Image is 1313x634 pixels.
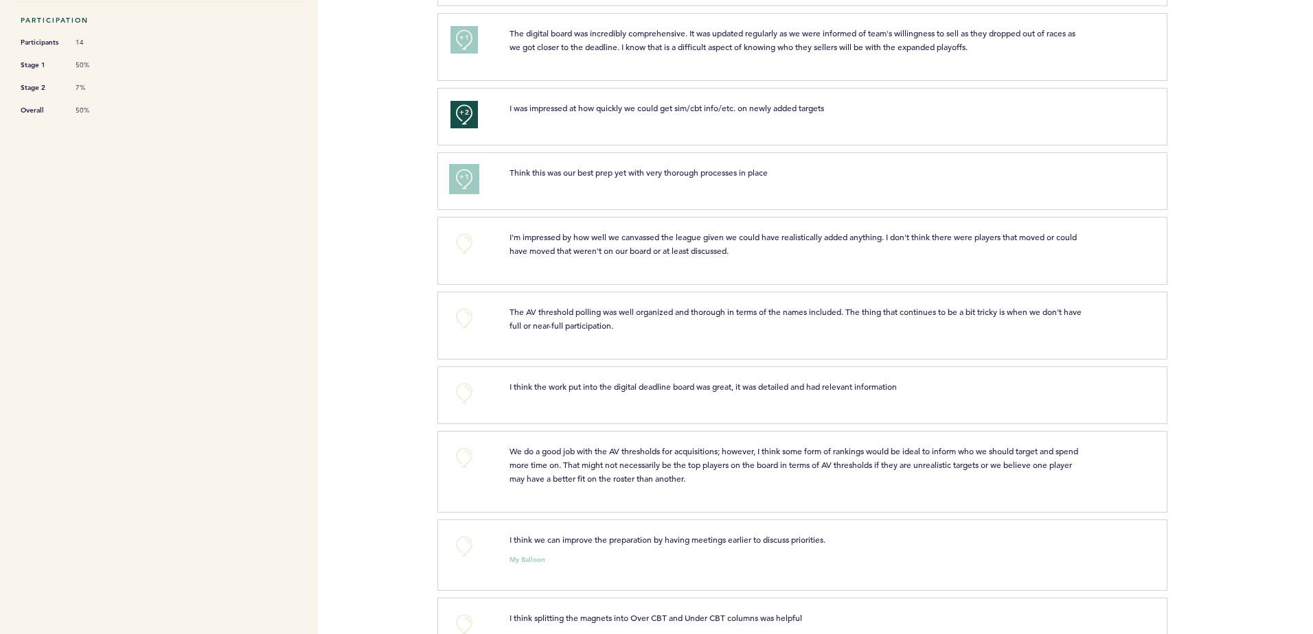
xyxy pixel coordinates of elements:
[510,556,545,563] small: My Balloon
[510,231,1079,256] span: I'm impressed by how well we canvassed the league given we could have realistically added anythin...
[510,27,1077,52] span: The digital board was incredibly comprehensive. It was updated regularly as we were informed of t...
[510,381,897,392] span: I think the work put into the digital deadline board was great, it was detailed and had relevant ...
[510,102,824,113] span: I was impressed at how quickly we could get sim/cbt info/etc. on newly added targets
[450,26,478,54] button: +1
[510,612,802,623] span: I think splitting the magnets into Over CBT and Under CBT columns was helpful
[450,101,478,128] button: +2
[510,167,768,178] span: Think this was our best prep yet with very thorough processes in place
[459,170,469,184] span: +1
[21,16,297,25] h5: Participation
[21,104,62,117] span: Overall
[510,534,825,545] span: I think we can improve the preparation by having meetings earlier to discuss priorities.
[450,165,478,193] button: +1
[21,81,62,95] span: Stage 2
[76,38,117,47] span: 14
[76,83,117,93] span: 7%
[459,31,469,45] span: +1
[510,306,1084,331] span: The AV threshold polling was well organized and thorough in terms of the names included. The thin...
[510,445,1080,484] span: We do a good job with the AV thresholds for acquisitions; however, I think some form of rankings ...
[459,106,469,119] span: +2
[21,36,62,49] span: Participants
[76,60,117,70] span: 50%
[21,58,62,72] span: Stage 1
[76,106,117,115] span: 50%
